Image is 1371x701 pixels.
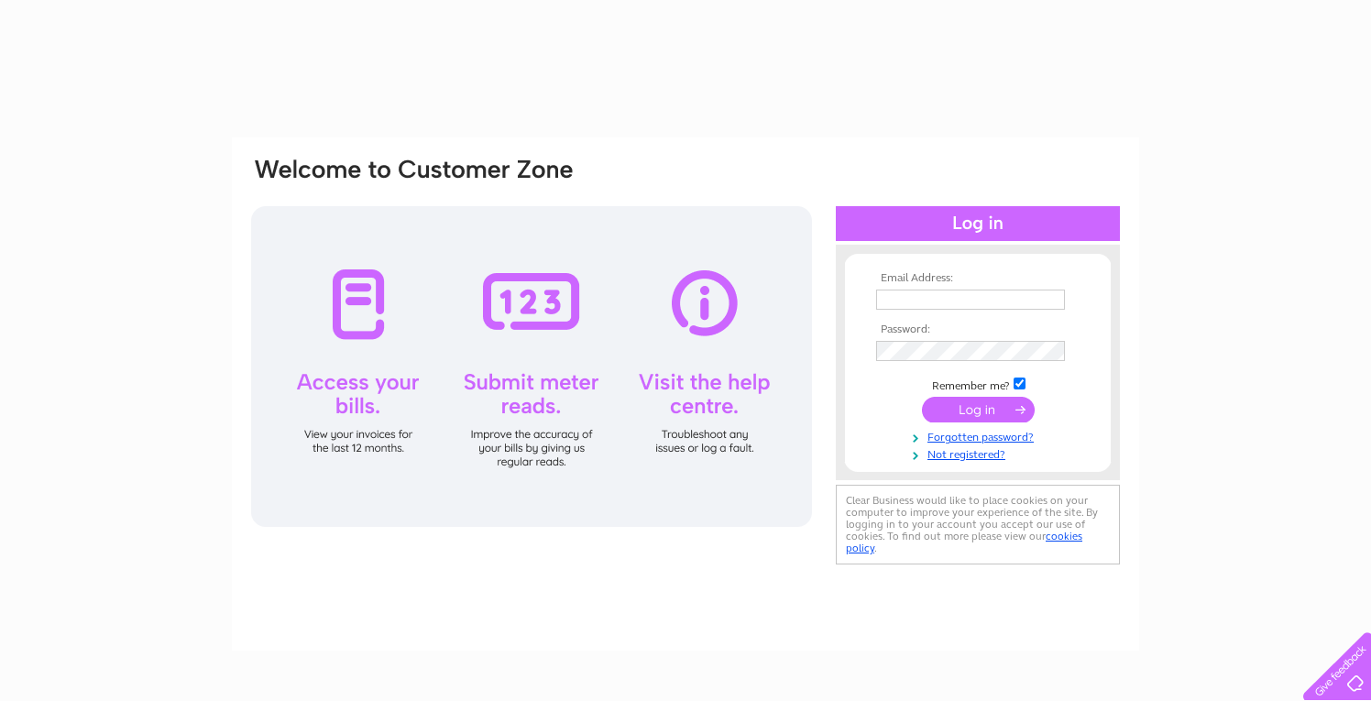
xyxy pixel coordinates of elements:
[836,485,1120,564] div: Clear Business would like to place cookies on your computer to improve your experience of the sit...
[876,427,1084,444] a: Forgotten password?
[872,323,1084,336] th: Password:
[876,444,1084,462] a: Not registered?
[872,375,1084,393] td: Remember me?
[922,397,1035,422] input: Submit
[846,530,1082,554] a: cookies policy
[872,272,1084,285] th: Email Address:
